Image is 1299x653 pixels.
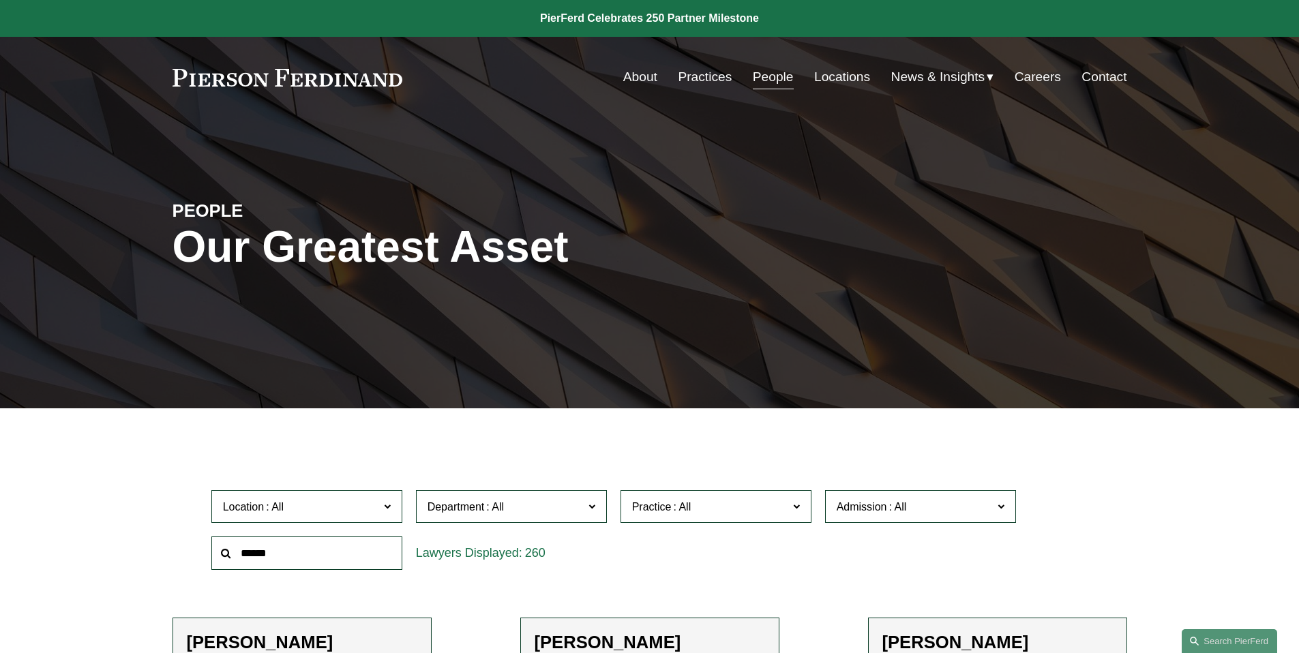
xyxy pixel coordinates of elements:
a: Locations [814,64,870,90]
a: Contact [1081,64,1126,90]
span: News & Insights [891,65,985,89]
h1: Our Greatest Asset [173,222,809,272]
span: Location [223,501,265,513]
h4: PEOPLE [173,200,411,222]
h2: [PERSON_NAME] [187,632,417,653]
a: People [753,64,794,90]
h2: [PERSON_NAME] [882,632,1113,653]
span: Department [428,501,485,513]
h2: [PERSON_NAME] [535,632,765,653]
a: Careers [1015,64,1061,90]
span: 260 [525,546,546,560]
a: About [623,64,657,90]
span: Practice [632,501,672,513]
a: Search this site [1182,629,1277,653]
a: folder dropdown [891,64,994,90]
a: Practices [678,64,732,90]
span: Admission [837,501,887,513]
